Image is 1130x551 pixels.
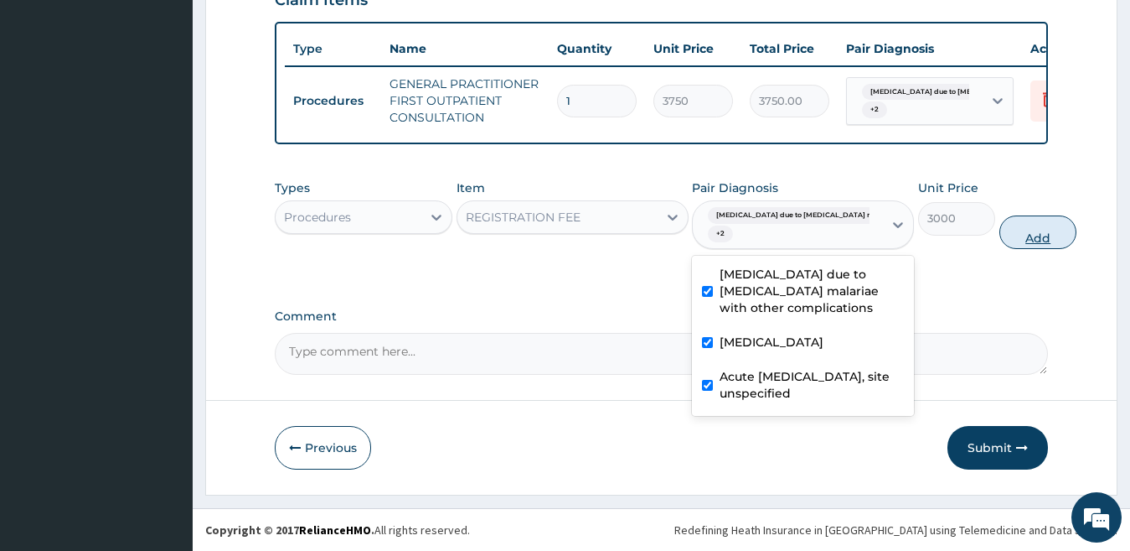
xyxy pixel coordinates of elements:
[457,179,485,196] label: Item
[838,32,1022,65] th: Pair Diagnosis
[193,508,1130,551] footer: All rights reserved.
[1022,32,1106,65] th: Actions
[741,32,838,65] th: Total Price
[275,426,371,470] button: Previous
[720,334,823,351] label: [MEDICAL_DATA]
[466,209,580,226] div: REGISTRATION FEE
[381,32,549,65] th: Name
[674,522,1117,538] div: Redefining Heath Insurance in [GEOGRAPHIC_DATA] using Telemedicine and Data Science!
[708,226,733,242] span: + 2
[275,8,315,49] div: Minimize live chat window
[645,32,741,65] th: Unit Price
[720,368,904,402] label: Acute [MEDICAL_DATA], site unspecified
[31,84,68,126] img: d_794563401_company_1708531726252_794563401
[549,32,645,65] th: Quantity
[97,167,231,336] span: We're online!
[285,34,381,65] th: Type
[947,426,1048,470] button: Submit
[299,522,371,538] a: RelianceHMO
[862,84,1051,101] span: [MEDICAL_DATA] due to [MEDICAL_DATA] mala...
[275,309,1049,324] label: Comment
[285,86,381,117] td: Procedures
[720,266,904,316] label: [MEDICAL_DATA] due to [MEDICAL_DATA] malariae with other complications
[918,179,978,196] label: Unit Price
[381,67,549,134] td: GENERAL PRACTITIONER FIRST OUTPATIENT CONSULTATION
[205,522,374,538] strong: Copyright © 2017 .
[692,179,778,196] label: Pair Diagnosis
[87,94,281,116] div: Chat with us now
[8,370,319,429] textarea: Type your message and hit 'Enter'
[862,101,887,118] span: + 2
[999,216,1076,249] button: Add
[275,181,310,195] label: Types
[284,209,351,226] div: Procedures
[708,207,897,224] span: [MEDICAL_DATA] due to [MEDICAL_DATA] mala...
